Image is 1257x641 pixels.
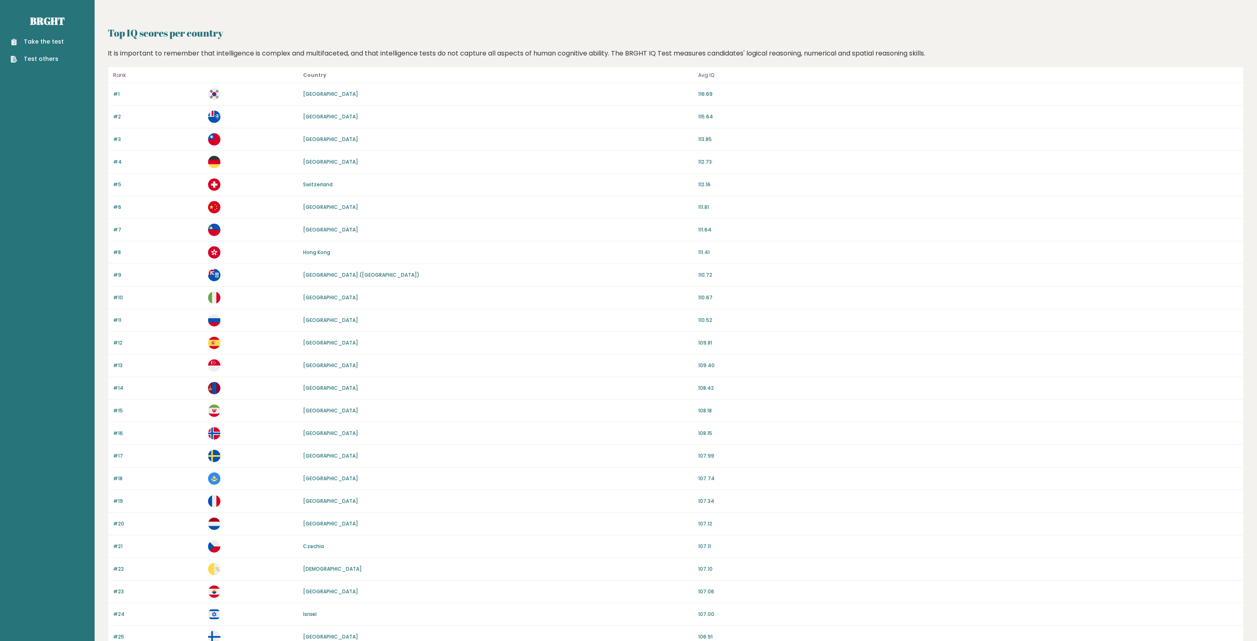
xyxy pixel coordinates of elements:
img: tw.svg [208,133,220,146]
img: kz.svg [208,472,220,485]
p: 112.16 [698,181,1238,188]
img: pf.svg [208,585,220,598]
img: cn.svg [208,201,220,213]
p: #13 [113,362,203,369]
p: 113.85 [698,136,1238,143]
p: #2 [113,113,203,120]
a: [GEOGRAPHIC_DATA] [303,633,358,640]
p: 111.81 [698,204,1238,211]
p: 107.74 [698,475,1238,482]
p: 107.99 [698,452,1238,460]
img: nl.svg [208,518,220,530]
img: fr.svg [208,495,220,507]
a: Israel [303,611,317,618]
a: [GEOGRAPHIC_DATA] [303,475,358,482]
img: ch.svg [208,178,220,191]
p: 107.34 [698,498,1238,505]
p: 107.00 [698,611,1238,618]
img: il.svg [208,608,220,620]
a: [GEOGRAPHIC_DATA] [303,588,358,595]
a: [GEOGRAPHIC_DATA] [303,339,358,346]
div: It is important to remember that intelligence is complex and multifaceted, and that intelligence ... [105,49,1247,58]
a: Czechia [303,543,324,550]
p: #14 [113,384,203,392]
b: Country [303,72,326,79]
p: 110.67 [698,294,1238,301]
a: [GEOGRAPHIC_DATA] [303,452,358,459]
p: #16 [113,430,203,437]
p: 107.12 [698,520,1238,528]
a: [GEOGRAPHIC_DATA] [303,317,358,324]
p: 108.42 [698,384,1238,392]
img: va.svg [208,563,220,575]
a: [GEOGRAPHIC_DATA] [303,407,358,414]
img: kr.svg [208,88,220,100]
a: [GEOGRAPHIC_DATA] [303,113,358,120]
p: 107.10 [698,565,1238,573]
p: #6 [113,204,203,211]
img: de.svg [208,156,220,168]
img: cz.svg [208,540,220,553]
p: 106.91 [698,633,1238,641]
a: [GEOGRAPHIC_DATA] [303,90,358,97]
p: #21 [113,543,203,550]
p: #11 [113,317,203,324]
h2: Top IQ scores per country [108,25,1244,40]
img: li.svg [208,224,220,236]
a: Hong Kong [303,249,330,256]
p: #19 [113,498,203,505]
img: hk.svg [208,246,220,259]
p: 116.69 [698,90,1238,98]
a: [GEOGRAPHIC_DATA] [303,226,358,233]
a: [GEOGRAPHIC_DATA] [303,158,358,165]
p: #5 [113,181,203,188]
p: #22 [113,565,203,573]
a: Test others [11,55,64,63]
p: #7 [113,226,203,234]
p: #12 [113,339,203,347]
p: #9 [113,271,203,279]
img: sg.svg [208,359,220,372]
p: 110.72 [698,271,1238,279]
p: 111.41 [698,249,1238,256]
p: Avg IQ [698,70,1238,80]
p: #4 [113,158,203,166]
img: ir.svg [208,405,220,417]
p: #15 [113,407,203,414]
a: [GEOGRAPHIC_DATA] [303,294,358,301]
a: [GEOGRAPHIC_DATA] [303,204,358,211]
p: 111.64 [698,226,1238,234]
p: 110.52 [698,317,1238,324]
a: Switzerland [303,181,333,188]
img: no.svg [208,427,220,440]
p: #25 [113,633,203,641]
a: [GEOGRAPHIC_DATA] ([GEOGRAPHIC_DATA]) [303,271,419,278]
img: fk.svg [208,269,220,281]
p: #23 [113,588,203,595]
p: 107.06 [698,588,1238,595]
a: [DEMOGRAPHIC_DATA] [303,565,362,572]
img: es.svg [208,337,220,349]
p: #18 [113,475,203,482]
p: 107.11 [698,543,1238,550]
p: 112.73 [698,158,1238,166]
a: [GEOGRAPHIC_DATA] [303,498,358,504]
p: 108.18 [698,407,1238,414]
a: Brght [30,14,65,28]
img: se.svg [208,450,220,462]
img: mn.svg [208,382,220,394]
p: #3 [113,136,203,143]
p: #17 [113,452,203,460]
img: it.svg [208,292,220,304]
img: tf.svg [208,111,220,123]
p: Rank [113,70,203,80]
p: #10 [113,294,203,301]
a: [GEOGRAPHIC_DATA] [303,430,358,437]
p: 109.81 [698,339,1238,347]
img: ru.svg [208,314,220,326]
a: [GEOGRAPHIC_DATA] [303,384,358,391]
p: #8 [113,249,203,256]
p: 115.64 [698,113,1238,120]
a: [GEOGRAPHIC_DATA] [303,520,358,527]
a: Take the test [11,37,64,46]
